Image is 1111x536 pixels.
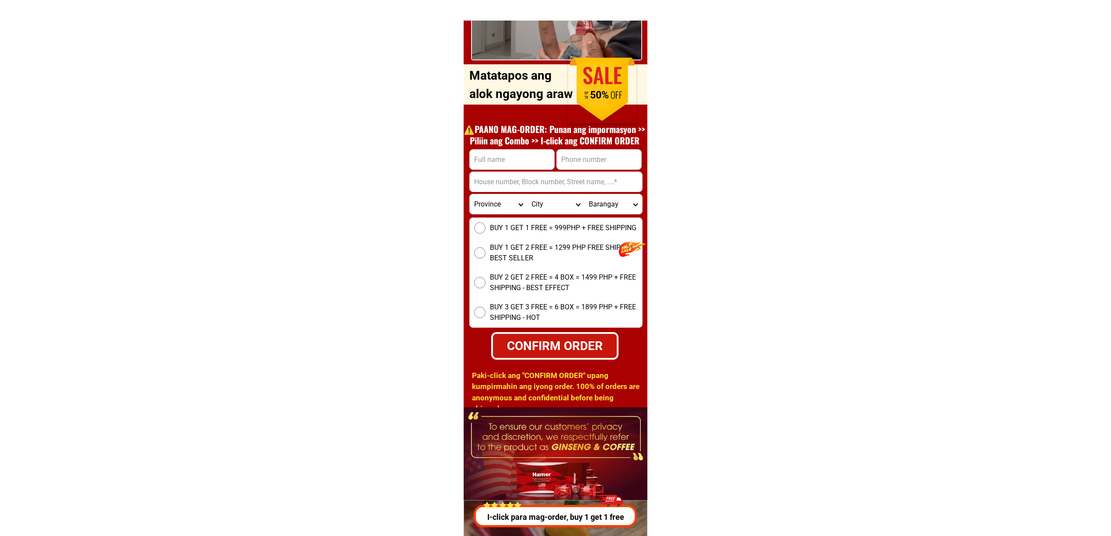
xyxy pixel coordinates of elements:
p: Matatapos ang alok ngayong araw [469,67,577,103]
select: Select district [527,194,584,214]
h1: Paki-click ang "CONFIRM ORDER" upang kumpirmahin ang iyong order. 100% of orders are anonymous an... [472,370,645,415]
input: Input address [470,172,642,192]
span: BUY 2 GET 2 FREE = 4 BOX = 1499 PHP + FREE SHIPPING - BEST EFFECT [490,272,642,293]
input: BUY 3 GET 3 FREE = 6 BOX = 1899 PHP + FREE SHIPPING - HOT [474,307,486,318]
p: I-click para mag-order, buy 1 get 1 free [471,511,638,523]
div: CONFIRM ORDER [493,336,617,355]
input: Input full_name [470,150,554,169]
span: BUY 1 GET 1 FREE = 999PHP + FREE SHIPPING [490,223,636,233]
h1: 50% [577,89,622,102]
input: Input phone_number [557,150,641,169]
h1: ORDER DITO [494,60,632,98]
input: BUY 2 GET 2 FREE = 4 BOX = 1499 PHP + FREE SHIPPING - BEST EFFECT [474,277,486,288]
select: Select province [470,194,527,214]
span: BUY 3 GET 3 FREE = 6 BOX = 1899 PHP + FREE SHIPPING - HOT [490,302,642,323]
h1: ⚠️️PAANO MAG-ORDER: Punan ang impormasyon >> Piliin ang Combo >> I-click ang CONFIRM ORDER [459,123,650,146]
span: BUY 1 GET 2 FREE = 1299 PHP FREE SHIPPING - BEST SELLER [490,242,642,263]
input: BUY 1 GET 2 FREE = 1299 PHP FREE SHIPPING - BEST SELLER [474,247,486,259]
input: BUY 1 GET 1 FREE = 999PHP + FREE SHIPPING [474,222,486,234]
select: Select commune [584,194,642,214]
